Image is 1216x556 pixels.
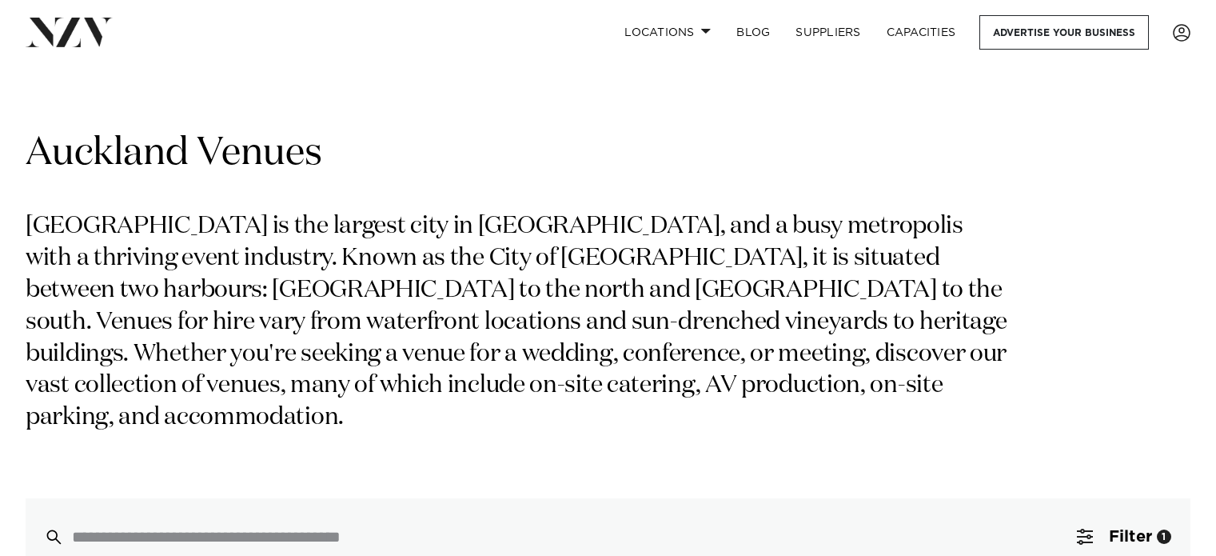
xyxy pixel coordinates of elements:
[874,15,969,50] a: Capacities
[724,15,783,50] a: BLOG
[26,129,1190,179] h1: Auckland Venues
[612,15,724,50] a: Locations
[783,15,873,50] a: SUPPLIERS
[26,18,113,46] img: nzv-logo.png
[26,211,1014,434] p: [GEOGRAPHIC_DATA] is the largest city in [GEOGRAPHIC_DATA], and a busy metropolis with a thriving...
[1109,529,1152,545] span: Filter
[979,15,1149,50] a: Advertise your business
[1157,530,1171,544] div: 1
